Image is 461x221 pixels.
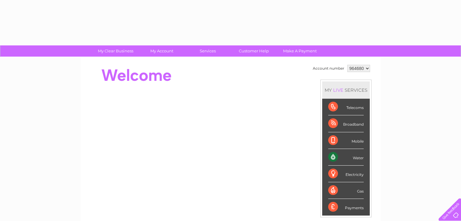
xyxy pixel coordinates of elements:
[328,132,364,149] div: Mobile
[328,182,364,199] div: Gas
[328,166,364,182] div: Electricity
[183,45,233,57] a: Services
[328,199,364,215] div: Payments
[137,45,187,57] a: My Account
[275,45,325,57] a: Make A Payment
[328,149,364,166] div: Water
[322,81,370,99] div: MY SERVICES
[332,87,345,93] div: LIVE
[91,45,141,57] a: My Clear Business
[328,99,364,115] div: Telecoms
[311,63,346,74] td: Account number
[328,115,364,132] div: Broadband
[229,45,279,57] a: Customer Help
